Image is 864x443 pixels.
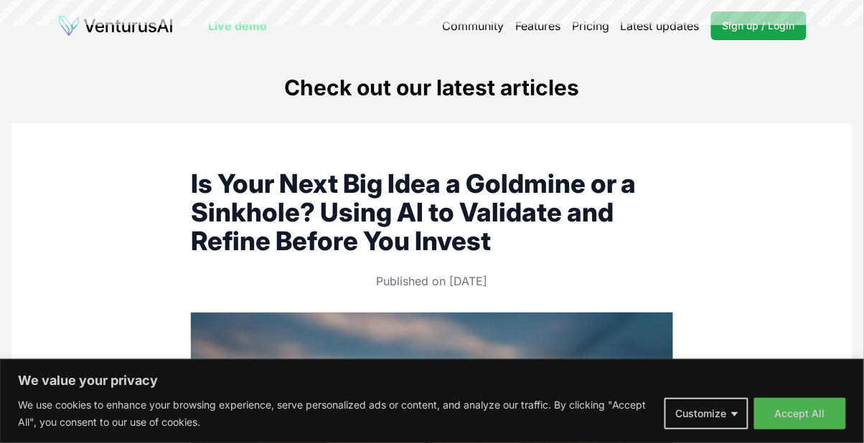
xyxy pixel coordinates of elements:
a: Latest updates [621,17,700,34]
p: We value your privacy [18,372,846,389]
button: Customize [665,398,748,429]
a: Sign up / Login [711,11,807,40]
a: Live demo [208,17,267,34]
p: Published on [191,272,673,290]
p: We use cookies to enhance your browsing experience, serve personalized ads or content, and analyz... [18,396,654,431]
time: 24/4/2025 [450,274,488,288]
a: Pricing [572,17,609,34]
h1: Check out our latest articles [11,75,853,100]
h1: Is Your Next Big Idea a Goldmine or a Sinkhole? Using AI to Validate and Refine Before You Invest [191,169,673,255]
img: logo [57,14,174,37]
a: Features [515,17,560,34]
button: Accept All [754,398,846,429]
span: Sign up / Login [723,19,795,33]
a: Community [442,17,504,34]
